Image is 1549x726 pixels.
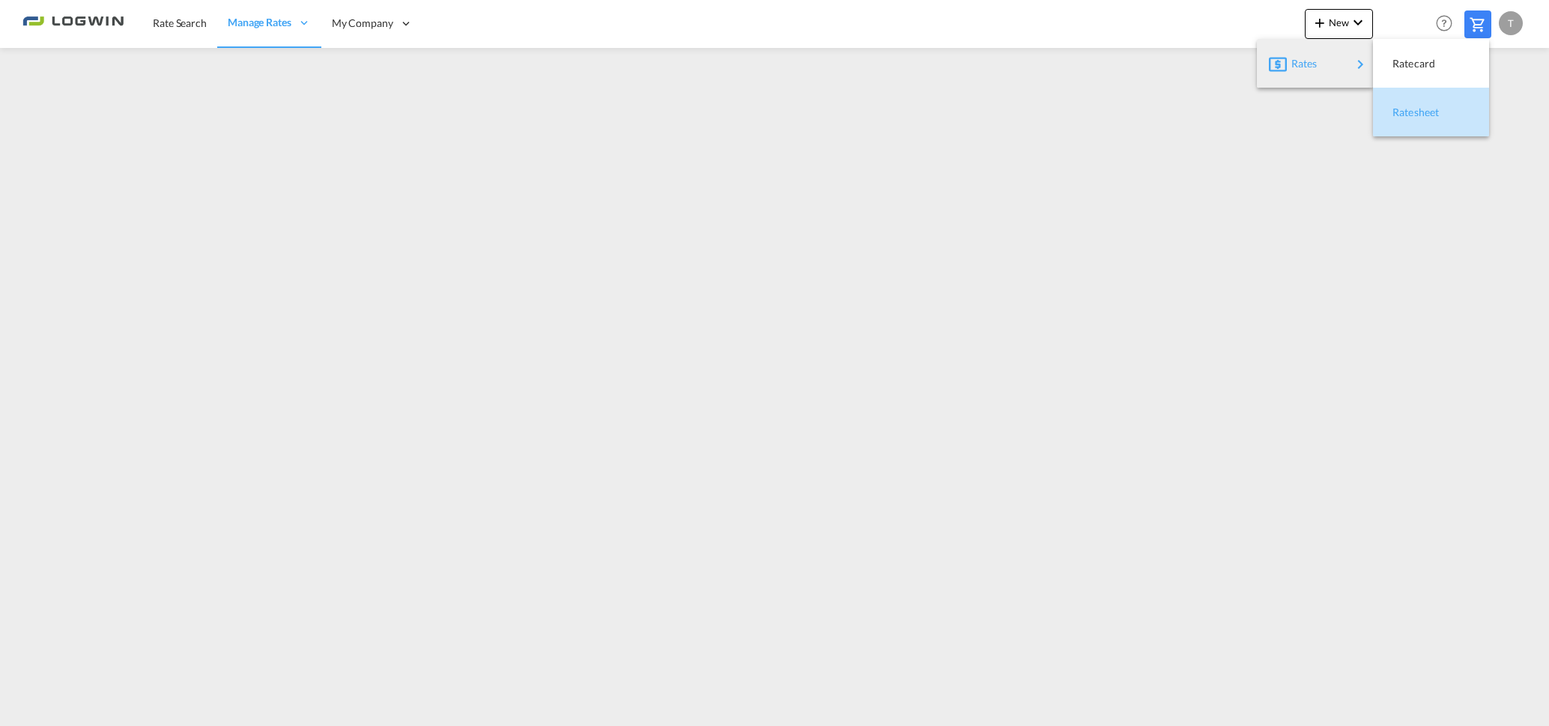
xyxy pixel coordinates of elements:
div: Ratecard [1385,45,1477,82]
span: Ratecard [1392,49,1409,79]
div: Ratesheet [1385,94,1477,131]
span: Rates [1291,49,1309,79]
md-icon: icon-chevron-right [1351,55,1369,73]
span: Ratesheet [1392,97,1409,127]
